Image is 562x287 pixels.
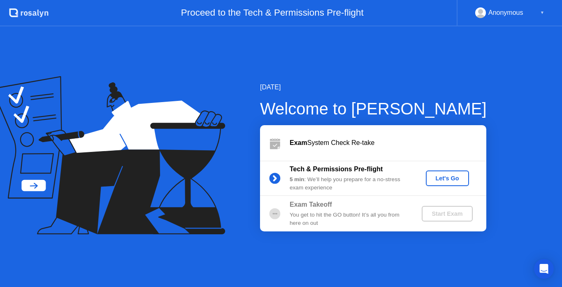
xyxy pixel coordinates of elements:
[426,170,469,186] button: Let's Go
[429,175,466,182] div: Let's Go
[260,82,487,92] div: [DATE]
[290,166,383,173] b: Tech & Permissions Pre-flight
[290,211,408,228] div: You get to hit the GO button! It’s all you from here on out
[290,138,486,148] div: System Check Re-take
[260,96,487,121] div: Welcome to [PERSON_NAME]
[290,139,307,146] b: Exam
[422,206,472,222] button: Start Exam
[540,7,544,18] div: ▼
[534,259,554,279] div: Open Intercom Messenger
[290,201,332,208] b: Exam Takeoff
[290,175,408,192] div: : We’ll help you prepare for a no-stress exam experience
[488,7,523,18] div: Anonymous
[290,176,304,182] b: 5 min
[425,210,469,217] div: Start Exam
